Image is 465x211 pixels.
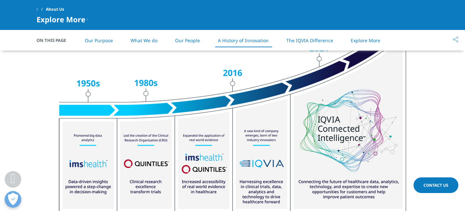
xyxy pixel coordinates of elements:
button: Open Preferences [5,191,21,208]
a: A History of Innovation [218,37,269,44]
a: The IQVIA Difference [286,37,333,44]
a: Contact Us [414,177,458,193]
a: What We do [131,37,157,44]
a: Our People [175,37,200,44]
span: About Us [46,3,64,15]
a: Explore More [351,37,380,44]
span: On This Page [37,37,73,44]
span: Explore More [37,15,85,23]
span: Contact Us [423,182,448,188]
a: Our Purpose [85,37,113,44]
